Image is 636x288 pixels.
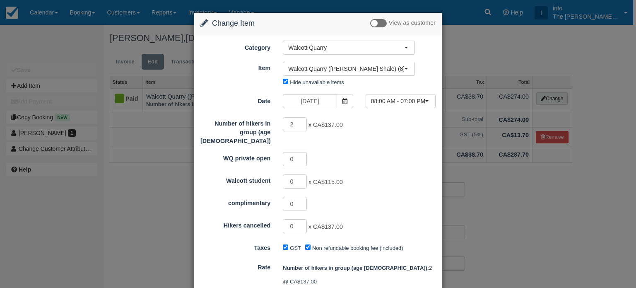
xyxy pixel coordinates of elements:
label: Date [194,94,277,106]
span: x CA$137.00 [308,122,343,128]
input: Number of hikers in group (age 8 - 75) [283,117,307,131]
button: Walcott Quarry ([PERSON_NAME] Shale) (8) [283,62,415,76]
span: x CA$137.00 [308,224,343,230]
span: 08:00 AM - 07:00 PM [371,97,425,105]
span: Walcott Quarry ([PERSON_NAME] Shale) (8) [288,65,404,73]
label: WQ private open [194,151,277,163]
span: View as customer [389,20,436,27]
input: Hikers cancelled [283,219,307,233]
input: Walcott student [283,174,307,189]
input: complimentary [283,197,307,211]
strong: Number of hikers in group (age 8 - 75) [283,265,429,271]
label: complimentary [194,196,277,208]
input: WQ private open [283,152,307,166]
label: Walcott student [194,174,277,185]
label: Number of hikers in group (age 8 - 75) [194,116,277,145]
button: 08:00 AM - 07:00 PM [366,94,436,108]
label: Rate [194,260,277,272]
span: Change Item [212,19,255,27]
label: Hikers cancelled [194,218,277,230]
label: Item [194,61,277,73]
span: x CA$115.00 [308,179,343,186]
label: Category [194,41,277,52]
span: Walcott Quarry [288,44,404,52]
label: Non refundable booking fee (included) [312,245,403,251]
label: Hide unavailable items [290,79,344,85]
label: Taxes [194,241,277,252]
button: Walcott Quarry [283,41,415,55]
label: GST [290,245,301,251]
